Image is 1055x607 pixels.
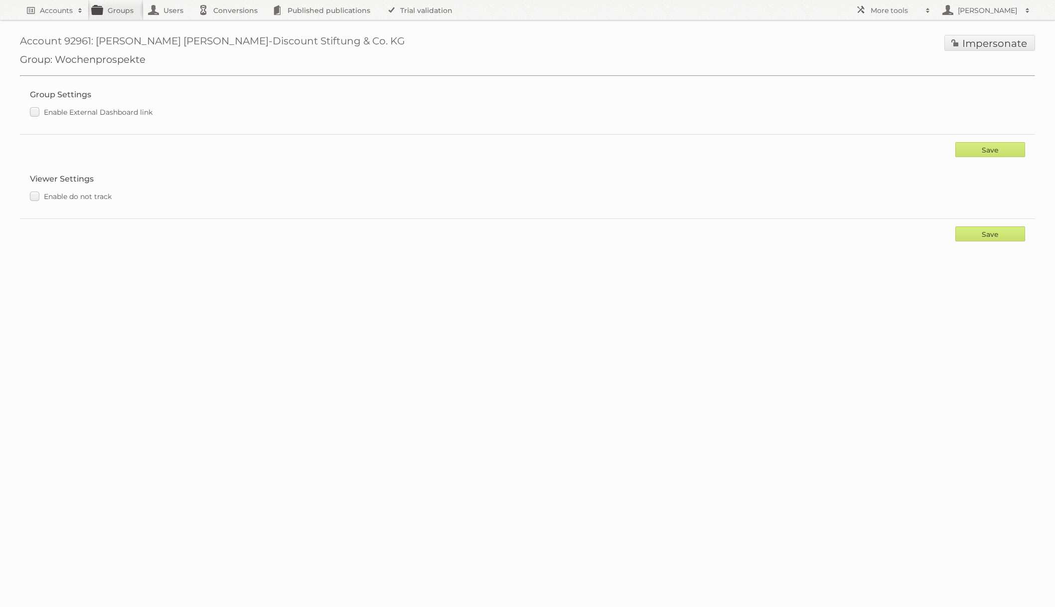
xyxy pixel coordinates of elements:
input: Save [955,226,1025,241]
span: Enable External Dashboard link [44,108,152,117]
h1: Account 92961: [PERSON_NAME] [PERSON_NAME]-Discount Stiftung & Co. KG [20,35,1035,53]
h2: [PERSON_NAME] [955,5,1020,15]
h2: More tools [871,5,920,15]
legend: Viewer Settings [30,174,94,184]
legend: Group Settings [30,90,91,99]
a: Impersonate [944,35,1035,51]
h2: Accounts [40,5,73,15]
input: Save [955,142,1025,157]
h2: Group: Wochenprospekte [20,53,1035,65]
span: Enable do not track [44,192,112,201]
